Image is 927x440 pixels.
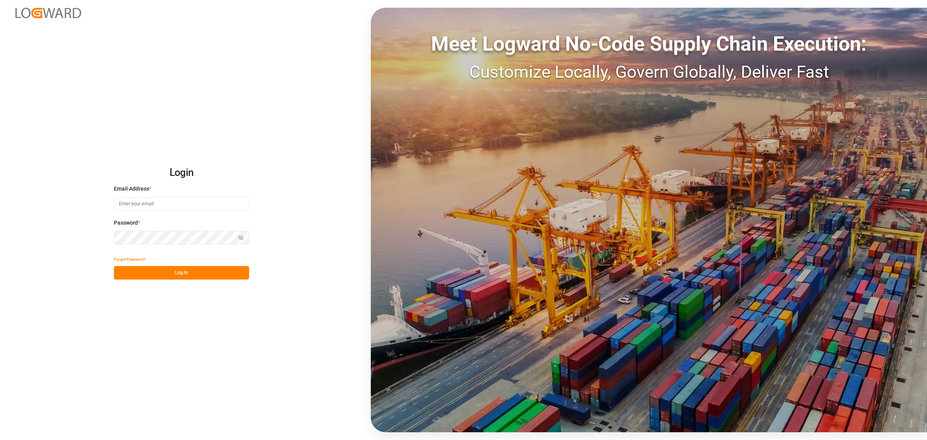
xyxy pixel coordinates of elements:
img: Logward_new_orange.png [15,8,81,18]
button: Forgot Password? [114,252,146,266]
span: Email Address [114,185,149,193]
div: Meet Logward No-Code Supply Chain Execution: [371,29,927,59]
span: Password [114,219,138,227]
div: Customize Locally, Govern Globally, Deliver Fast [371,59,927,85]
input: Enter your email [114,197,249,211]
h2: Login [114,160,249,185]
button: Log In [114,266,249,280]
